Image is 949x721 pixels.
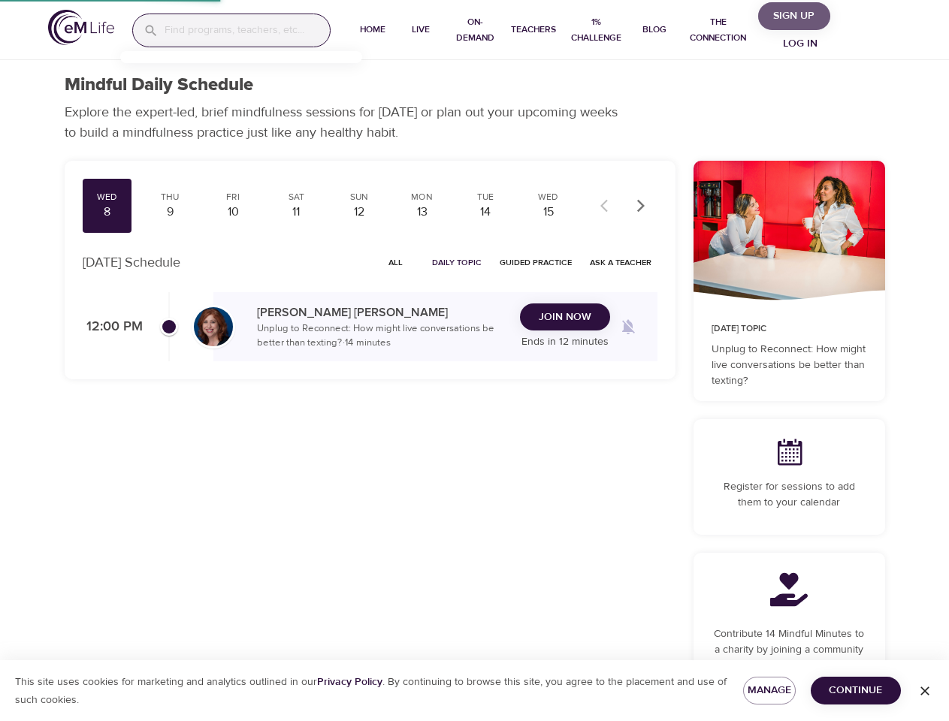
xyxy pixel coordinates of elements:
div: 15 [530,204,567,221]
span: Manage [755,681,784,700]
div: 14 [467,204,504,221]
div: Mon [403,191,441,204]
button: Join Now [520,303,610,331]
span: Live [403,22,439,38]
span: All [378,255,414,270]
button: Manage [743,677,796,704]
button: Ask a Teacher [584,251,657,274]
a: Privacy Policy [317,675,382,689]
p: Unplug to Reconnect: How might live conversations be better than texting? [712,342,867,389]
span: Blog [636,22,672,38]
p: 12:00 PM [83,317,143,337]
span: 1% Challenge [568,14,624,46]
span: Daily Topic [432,255,482,270]
span: Join Now [539,308,591,327]
span: Sign Up [764,7,824,26]
button: Log in [764,30,836,58]
span: Ask a Teacher [590,255,651,270]
div: Tue [467,191,504,204]
p: Unplug to Reconnect: How might live conversations be better than texting? · 14 minutes [257,321,508,351]
div: 11 [277,204,315,221]
button: Daily Topic [426,251,488,274]
div: Thu [151,191,189,204]
button: All [372,251,420,274]
button: Continue [811,677,901,704]
div: Sat [277,191,315,204]
div: 8 [89,204,126,221]
p: [DATE] Schedule [83,252,180,273]
span: The Connection [685,14,752,46]
h1: Mindful Daily Schedule [65,74,253,96]
div: Sun [340,191,378,204]
img: Elaine_Smookler-min.jpg [194,307,233,346]
div: 12 [340,204,378,221]
p: Ends in 12 minutes [520,334,610,350]
span: Continue [823,681,889,700]
img: logo [48,10,114,45]
button: Sign Up [758,2,830,30]
div: 10 [214,204,252,221]
div: Wed [89,191,126,204]
div: 9 [151,204,189,221]
p: Explore the expert-led, brief mindfulness sessions for [DATE] or plan out your upcoming weeks to ... [65,102,628,143]
span: Remind me when a class goes live every Wednesday at 12:00 PM [610,309,646,345]
p: Register for sessions to add them to your calendar [712,479,867,511]
button: Guided Practice [494,251,578,274]
span: Log in [770,35,830,53]
input: Find programs, teachers, etc... [165,14,330,47]
span: Home [355,22,391,38]
div: Fri [214,191,252,204]
div: Wed [530,191,567,204]
p: [PERSON_NAME] [PERSON_NAME] [257,303,508,321]
span: Guided Practice [500,255,572,270]
span: Teachers [511,22,556,38]
p: Contribute 14 Mindful Minutes to a charity by joining a community and completing this program. [712,626,867,674]
p: [DATE] Topic [712,322,867,336]
div: 13 [403,204,441,221]
span: On-Demand [451,14,499,46]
